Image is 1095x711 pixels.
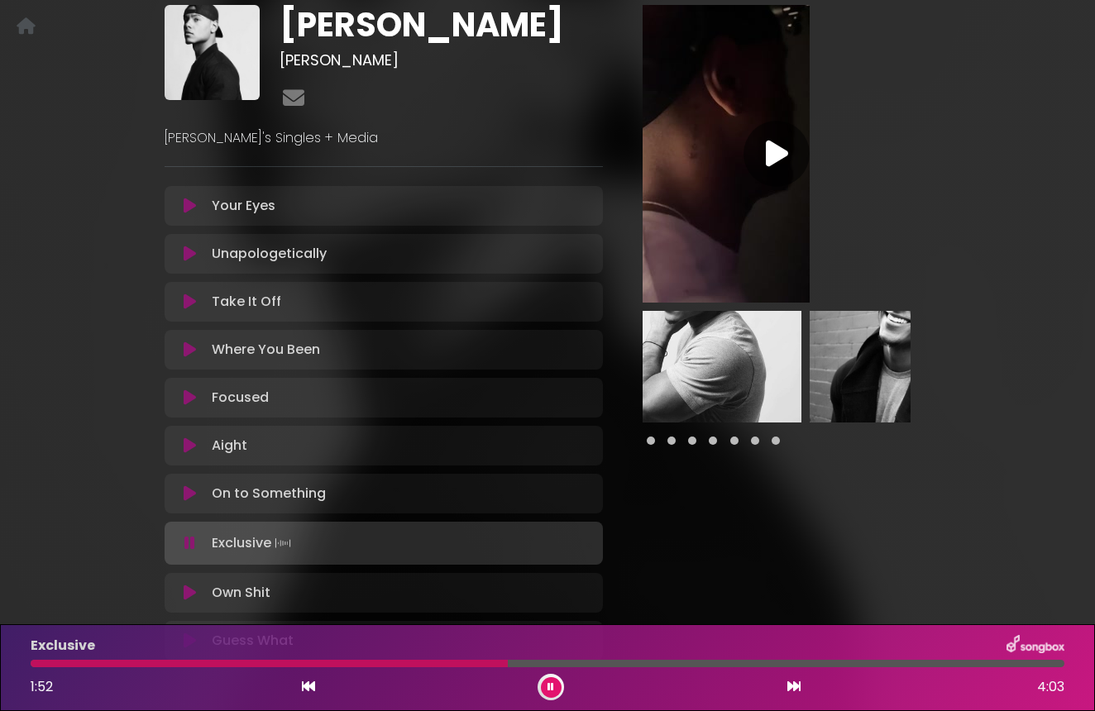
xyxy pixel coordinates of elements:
[212,340,320,360] p: Where You Been
[212,583,270,603] p: Own Shit
[212,436,247,456] p: Aight
[643,5,810,303] img: Video Thumbnail
[212,244,327,264] p: Unapologetically
[212,532,294,555] p: Exclusive
[603,311,801,422] img: yCOmy5JQ0GepxwtdvoTR
[1037,677,1064,697] span: 4:03
[31,636,95,656] p: Exclusive
[165,5,260,100] img: fxGiodDcTMOtXI8OOjDd
[212,292,281,312] p: Take It Off
[280,51,604,69] h3: [PERSON_NAME]
[31,677,53,696] span: 1:52
[165,128,603,148] p: [PERSON_NAME]'s Singles + Media
[212,388,269,408] p: Focused
[271,532,294,555] img: waveform4.gif
[212,484,326,503] p: On to Something
[280,5,604,45] h1: [PERSON_NAME]
[212,196,275,216] p: Your Eyes
[1007,635,1064,656] img: songbox-logo-white.png
[810,311,1008,422] img: Gc82SZ0OQWSkowfsRS1G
